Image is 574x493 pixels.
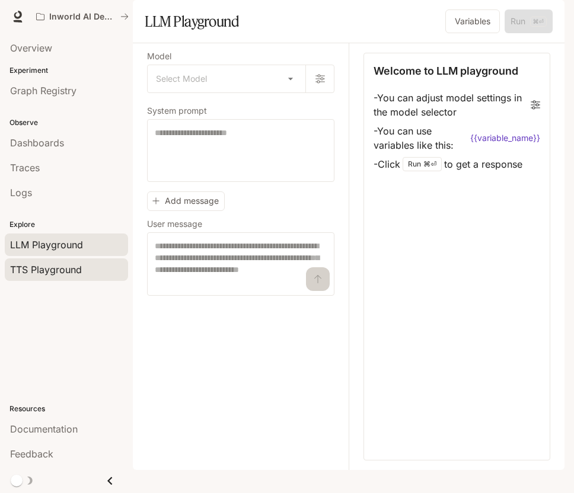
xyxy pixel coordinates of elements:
[147,220,202,228] p: User message
[374,63,518,79] p: Welcome to LLM playground
[403,157,442,171] div: Run
[445,9,500,33] button: Variables
[147,191,225,211] button: Add message
[147,52,171,60] p: Model
[423,161,436,168] p: ⌘⏎
[470,132,540,144] code: {{variable_name}}
[374,121,540,155] li: - You can use variables like this:
[374,88,540,121] li: - You can adjust model settings in the model selector
[145,9,239,33] h1: LLM Playground
[147,107,207,115] p: System prompt
[148,65,305,92] div: Select Model
[374,155,540,174] li: - Click to get a response
[156,73,207,85] span: Select Model
[31,5,134,28] button: All workspaces
[49,12,116,22] p: Inworld AI Demos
